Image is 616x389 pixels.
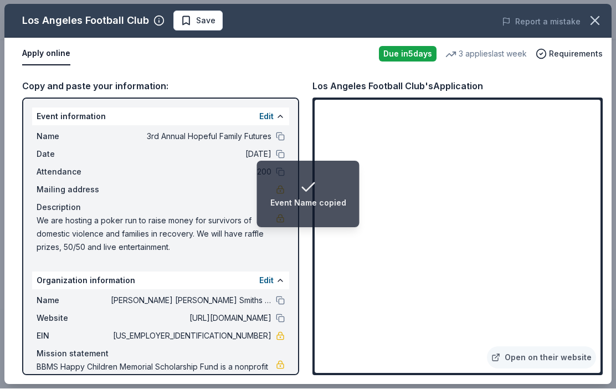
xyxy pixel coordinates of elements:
span: Website [37,312,111,325]
div: Mission statement [37,347,285,361]
span: Date [37,148,111,161]
button: Report a mistake [502,16,581,29]
button: Edit [259,110,274,124]
span: [PERSON_NAME] [PERSON_NAME] Smiths Happy Children Memorial Scholarship Fu [111,294,271,308]
span: 200 [111,166,271,179]
button: Requirements [536,48,603,61]
span: EIN [37,330,111,343]
span: [URL][DOMAIN_NAME] [111,312,271,325]
button: Apply online [22,43,70,66]
div: 3 applies last week [445,48,527,61]
span: [DATE] [111,148,271,161]
div: Event Name copied [270,197,346,210]
span: We are hosting a poker run to raise money for survivors of domestic violence and families in reco... [37,214,276,254]
a: Open on their website [487,347,596,369]
div: Los Angeles Football Club's Application [312,79,483,94]
span: Attendance [37,166,111,179]
div: Copy and paste your information: [22,79,299,94]
span: 3rd Annual Hopeful Family Futures [111,130,271,144]
div: Due in 5 days [379,47,437,62]
div: Description [37,201,285,214]
span: [US_EMPLOYER_IDENTIFICATION_NUMBER] [111,330,271,343]
span: Name [37,130,111,144]
span: Save [196,14,215,28]
div: Los Angeles Football Club [22,12,149,30]
div: Organization information [32,272,289,290]
button: Edit [259,274,274,288]
span: Mailing address [37,183,111,197]
span: Name [37,294,111,308]
span: Requirements [549,48,603,61]
div: Event information [32,108,289,126]
button: Save [173,11,223,31]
